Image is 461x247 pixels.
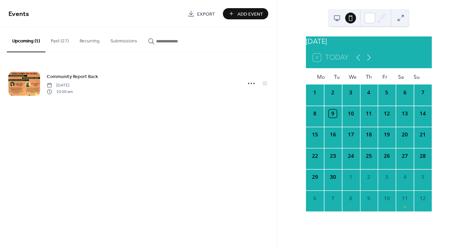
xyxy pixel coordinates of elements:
[365,131,373,139] div: 18
[183,8,220,19] a: Export
[401,173,409,181] div: 4
[409,69,425,84] div: Su
[347,89,355,96] div: 3
[329,173,337,181] div: 30
[401,89,409,96] div: 6
[197,11,215,18] span: Export
[419,152,427,160] div: 28
[383,131,391,139] div: 19
[383,110,391,117] div: 12
[347,152,355,160] div: 24
[45,27,74,52] button: Past (27)
[361,69,377,84] div: Th
[401,110,409,117] div: 13
[419,173,427,181] div: 5
[329,194,337,202] div: 7
[237,11,263,18] span: Add Event
[7,27,45,52] button: Upcoming (1)
[383,173,391,181] div: 3
[47,89,73,95] span: 10:00 am
[383,89,391,96] div: 5
[347,194,355,202] div: 8
[329,152,337,160] div: 23
[311,110,319,117] div: 8
[401,194,409,202] div: 11
[311,194,319,202] div: 6
[393,69,409,84] div: Sa
[105,27,143,52] button: Submissions
[8,7,29,21] span: Events
[365,173,373,181] div: 2
[311,131,319,139] div: 15
[47,73,98,80] a: Community Report Back
[383,194,391,202] div: 10
[329,69,345,84] div: Tu
[347,131,355,139] div: 17
[377,69,393,84] div: Fr
[74,27,105,52] button: Recurring
[311,173,319,181] div: 29
[365,89,373,96] div: 4
[329,110,337,117] div: 9
[383,152,391,160] div: 26
[401,152,409,160] div: 27
[311,89,319,96] div: 1
[419,110,427,117] div: 14
[347,110,355,117] div: 10
[401,131,409,139] div: 20
[347,173,355,181] div: 1
[306,36,432,47] div: [DATE]
[47,82,73,89] span: [DATE]
[345,69,361,84] div: We
[365,110,373,117] div: 11
[419,194,427,202] div: 12
[419,89,427,96] div: 7
[329,89,337,96] div: 2
[365,152,373,160] div: 25
[365,194,373,202] div: 9
[329,131,337,139] div: 16
[223,8,268,19] button: Add Event
[419,131,427,139] div: 21
[313,69,329,84] div: Mo
[311,152,319,160] div: 22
